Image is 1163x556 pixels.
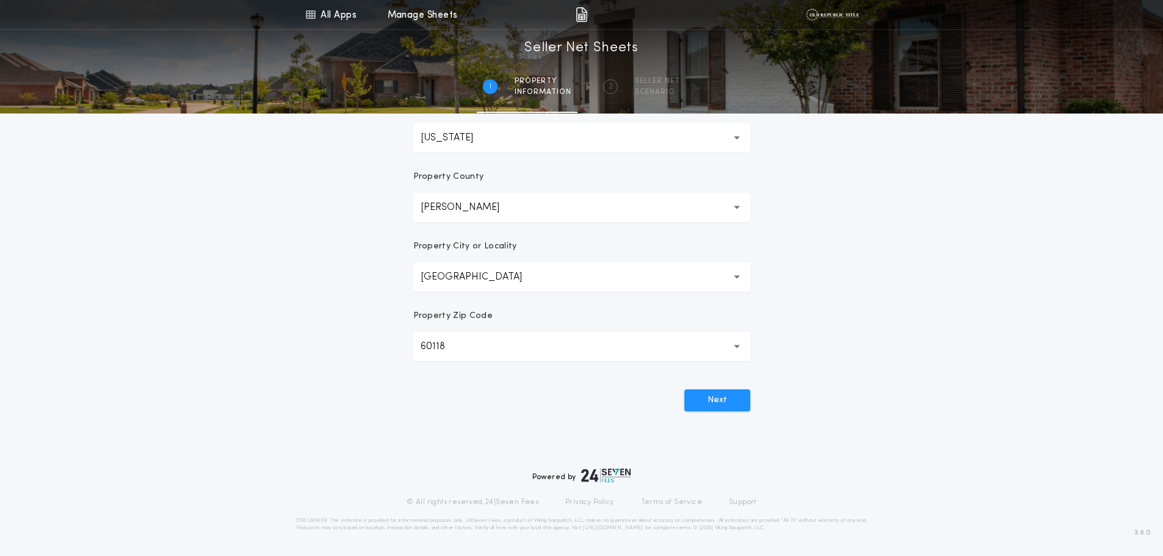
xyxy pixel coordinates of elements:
p: Property City or Locality [413,240,517,253]
span: Property [515,76,571,86]
button: Next [684,389,750,411]
button: [US_STATE] [413,123,750,153]
p: [GEOGRAPHIC_DATA] [421,270,542,284]
h1: Seller Net Sheets [524,38,639,58]
p: [PERSON_NAME] [421,200,519,215]
h2: 1 [489,82,491,92]
img: img [576,7,587,22]
a: Support [729,497,756,507]
span: information [515,87,571,97]
a: Privacy Policy [565,497,614,507]
button: 60118 [413,332,750,361]
div: Powered by [532,468,631,483]
p: 60118 [421,339,465,354]
h2: 2 [609,82,613,92]
a: Terms of Service [641,497,702,507]
a: [URL][DOMAIN_NAME] [582,525,643,530]
p: © All rights reserved. 24|Seven Fees [407,497,538,507]
p: Property Zip Code [413,310,493,322]
span: 3.8.0 [1134,527,1151,538]
p: [US_STATE] [421,131,493,145]
img: vs-icon [806,9,858,21]
p: DISCLAIMER: This estimate is provided for informational purposes only. 24|Seven Fees, a product o... [296,517,868,532]
span: SCENARIO [635,87,680,97]
p: Property County [413,171,484,183]
button: [PERSON_NAME] [413,193,750,222]
button: [GEOGRAPHIC_DATA] [413,262,750,292]
span: SELLER NET [635,76,680,86]
img: logo [581,468,631,483]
